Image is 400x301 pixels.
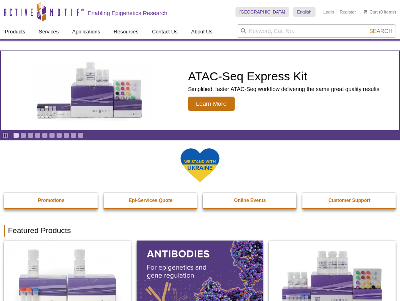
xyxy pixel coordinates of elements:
a: Contact Us [147,24,182,39]
span: Learn More [188,97,235,111]
a: Go to slide 8 [63,132,69,138]
a: English [293,7,316,17]
a: Cart [364,9,378,15]
strong: Online Events [234,198,266,203]
a: Online Events [203,193,297,208]
h2: ATAC-Seq Express Kit [188,70,379,82]
img: We Stand With Ukraine [180,148,220,183]
h2: Featured Products [4,225,396,237]
li: | [336,7,337,17]
h2: Enabling Epigenetics Research [88,10,167,17]
strong: Customer Support [328,198,370,203]
li: (0 items) [364,7,396,17]
img: ATAC-Seq Express Kit [25,60,156,121]
a: Epi-Services Quote [104,193,198,208]
p: Simplified, faster ATAC-Seq workflow delivering the same great quality results [188,85,379,93]
a: Go to slide 7 [56,132,62,138]
a: Resources [109,24,143,39]
a: Customer Support [302,193,397,208]
a: Go to slide 4 [35,132,41,138]
strong: Epi-Services Quote [129,198,173,203]
a: Toggle autoplay [2,132,8,138]
article: ATAC-Seq Express Kit [1,51,399,130]
a: ATAC-Seq Express Kit ATAC-Seq Express Kit Simplified, faster ATAC-Seq workflow delivering the sam... [1,51,399,130]
a: Go to slide 5 [42,132,48,138]
a: Applications [67,24,105,39]
a: Services [34,24,63,39]
a: Go to slide 6 [49,132,55,138]
strong: Promotions [38,198,65,203]
button: Search [367,27,395,35]
a: Go to slide 2 [20,132,26,138]
a: About Us [186,24,217,39]
input: Keyword, Cat. No. [237,24,396,38]
a: Go to slide 9 [71,132,76,138]
a: Go to slide 3 [27,132,33,138]
a: Go to slide 10 [78,132,84,138]
a: Promotions [4,193,98,208]
a: Go to slide 1 [13,132,19,138]
a: Login [324,9,334,15]
span: Search [369,28,392,34]
a: Register [339,9,356,15]
img: Your Cart [364,10,367,14]
a: [GEOGRAPHIC_DATA] [235,7,289,17]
